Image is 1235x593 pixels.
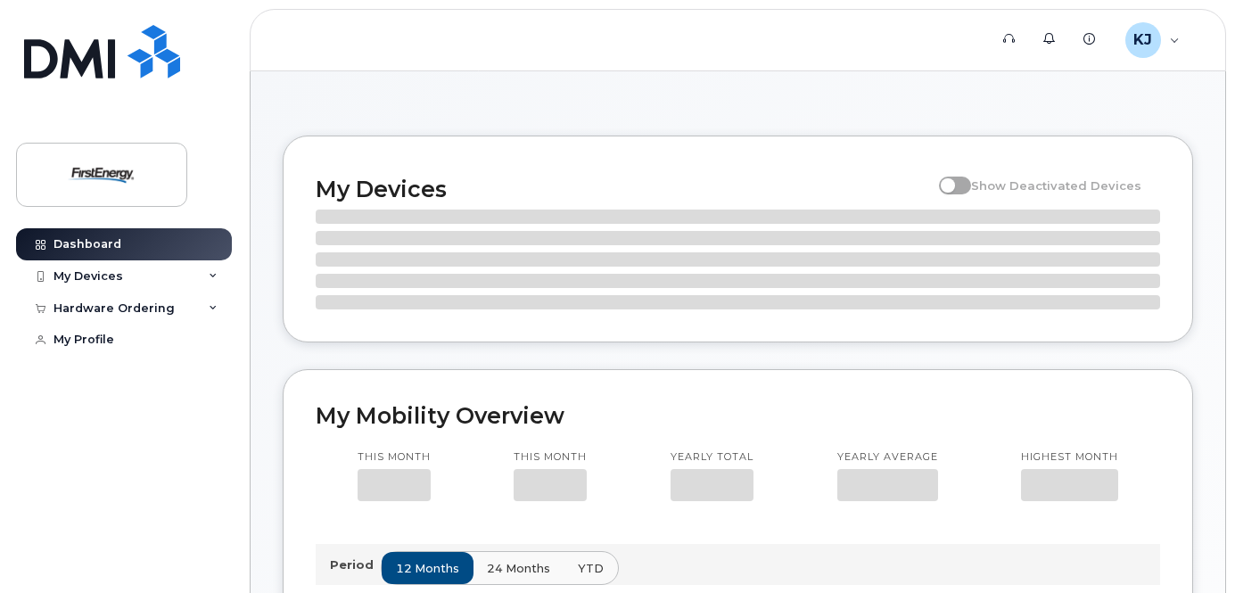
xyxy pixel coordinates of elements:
[514,450,587,465] p: This month
[837,450,938,465] p: Yearly average
[358,450,431,465] p: This month
[316,176,930,202] h2: My Devices
[330,556,381,573] p: Period
[1021,450,1118,465] p: Highest month
[316,402,1160,429] h2: My Mobility Overview
[939,169,953,183] input: Show Deactivated Devices
[671,450,753,465] p: Yearly total
[971,178,1141,193] span: Show Deactivated Devices
[487,560,550,577] span: 24 months
[578,560,604,577] span: YTD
